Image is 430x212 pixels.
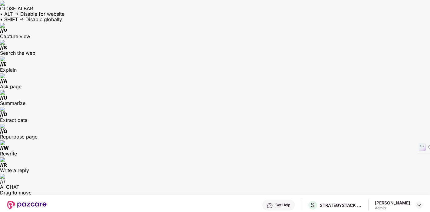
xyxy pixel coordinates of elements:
span: S [311,201,315,209]
div: [PERSON_NAME] [375,200,410,206]
img: svg+xml;base64,PHN2ZyBpZD0iSGVscC0zMngzMiIgeG1sbnM9Imh0dHA6Ly93d3cudzMub3JnLzIwMDAvc3ZnIiB3aWR0aD... [267,203,273,209]
img: New Pazcare Logo [7,201,47,209]
div: Get Help [275,203,290,207]
div: STRATEGYSTACK CONSULTING PRIVATE LIMITED [320,202,362,208]
div: Admin [375,206,410,210]
img: svg+xml;base64,PHN2ZyBpZD0iRHJvcGRvd24tMzJ4MzIiIHhtbG5zPSJodHRwOi8vd3d3LnczLm9yZy8yMDAwL3N2ZyIgd2... [417,203,422,207]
